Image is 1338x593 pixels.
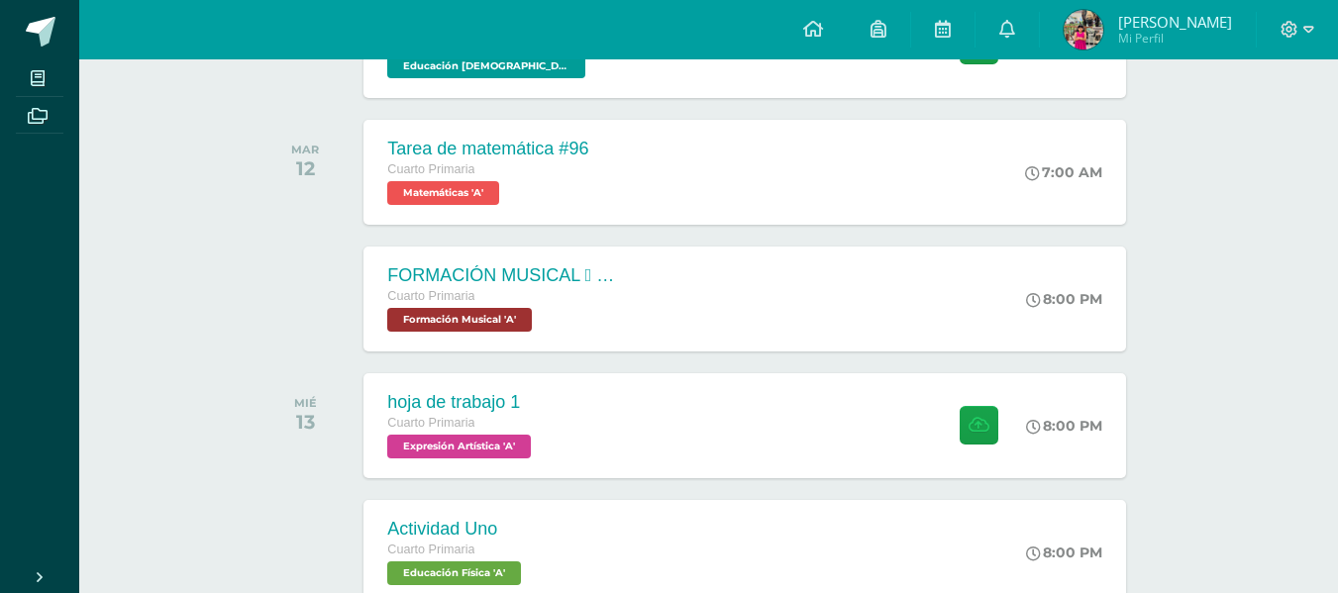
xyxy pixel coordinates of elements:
div: Tarea de matemática #96 [387,139,588,159]
span: Cuarto Primaria [387,162,474,176]
span: Expresión Artística 'A' [387,435,531,458]
span: Mi Perfil [1118,30,1232,47]
span: Educación Física 'A' [387,561,521,585]
span: Cuarto Primaria [387,289,474,303]
div: 8:00 PM [1026,290,1102,308]
div: MAR [291,143,319,156]
div: FORMACIÓN MUSICAL  EJERCICIO RITMICO [387,265,625,286]
span: Cuarto Primaria [387,416,474,430]
span: Matemáticas 'A' [387,181,499,205]
div: 7:00 AM [1025,163,1102,181]
span: [PERSON_NAME] [1118,12,1232,32]
div: Actividad Uno [387,519,526,540]
div: 8:00 PM [1026,544,1102,561]
div: hoja de trabajo 1 [387,392,536,413]
div: 13 [294,410,317,434]
div: 12 [291,156,319,180]
span: Cuarto Primaria [387,543,474,556]
img: 3d0f277e88aff7c03d9399944ba0cf31.png [1064,10,1103,49]
span: Formación Musical 'A' [387,308,532,332]
div: 8:00 PM [1026,417,1102,435]
div: MIÉ [294,396,317,410]
span: Educación Cristiana 'A' [387,54,585,78]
